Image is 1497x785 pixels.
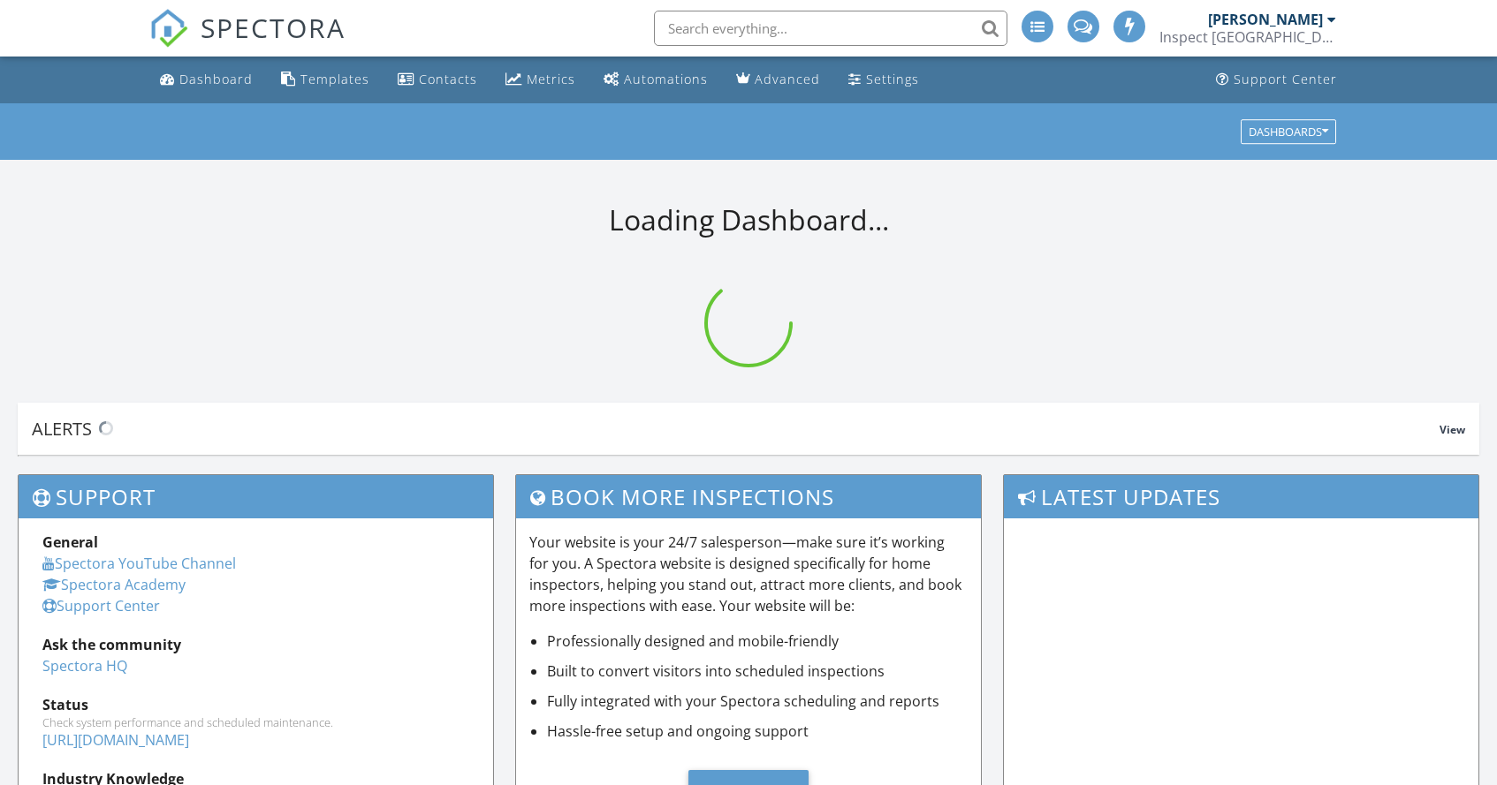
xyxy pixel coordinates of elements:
[42,575,186,594] a: Spectora Academy
[201,9,346,46] span: SPECTORA
[1234,71,1337,87] div: Support Center
[624,71,708,87] div: Automations
[179,71,253,87] div: Dashboard
[866,71,919,87] div: Settings
[516,475,980,518] h3: Book More Inspections
[1004,475,1478,518] h3: Latest Updates
[149,9,188,48] img: The Best Home Inspection Software - Spectora
[149,24,346,61] a: SPECTORA
[300,71,369,87] div: Templates
[274,64,376,96] a: Templates
[527,71,575,87] div: Metrics
[1241,119,1336,144] button: Dashboards
[597,64,715,96] a: Automations (Advanced)
[841,64,926,96] a: Settings
[547,721,967,742] li: Hassle-free setup and ongoing support
[42,694,469,715] div: Status
[1209,64,1344,96] a: Support Center
[153,64,260,96] a: Dashboard
[1249,125,1328,138] div: Dashboards
[1159,28,1336,46] div: Inspect Canada
[42,596,160,615] a: Support Center
[547,630,967,652] li: Professionally designed and mobile-friendly
[755,71,820,87] div: Advanced
[19,475,493,518] h3: Support
[1440,422,1465,437] span: View
[419,71,477,87] div: Contacts
[729,64,827,96] a: Advanced
[654,11,1007,46] input: Search everything...
[42,634,469,655] div: Ask the community
[42,656,127,676] a: Spectora HQ
[42,730,189,750] a: [URL][DOMAIN_NAME]
[498,64,582,96] a: Metrics
[42,532,98,552] strong: General
[42,554,236,573] a: Spectora YouTube Channel
[547,691,967,712] li: Fully integrated with your Spectora scheduling and reports
[1208,11,1323,28] div: [PERSON_NAME]
[32,417,1440,441] div: Alerts
[547,660,967,682] li: Built to convert visitors into scheduled inspections
[391,64,484,96] a: Contacts
[42,715,469,729] div: Check system performance and scheduled maintenance.
[529,532,967,616] p: Your website is your 24/7 salesperson—make sure it’s working for you. A Spectora website is desig...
